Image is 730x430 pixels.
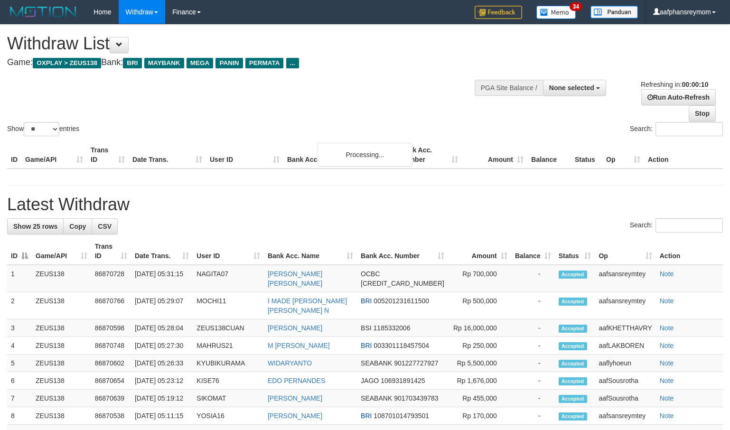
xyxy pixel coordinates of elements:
[511,372,555,390] td: -
[357,238,448,265] th: Bank Acc. Number: activate to sort column ascending
[641,81,708,88] span: Refreshing in:
[656,238,723,265] th: Action
[268,377,325,384] a: EDO PERNANDES
[571,141,602,168] th: Status
[7,372,32,390] td: 6
[91,292,131,319] td: 86870766
[660,342,674,349] a: Note
[511,319,555,337] td: -
[193,390,264,407] td: SIKOMAT
[7,5,79,19] img: MOTION_logo.png
[7,319,32,337] td: 3
[7,355,32,372] td: 5
[448,372,511,390] td: Rp 1,676,000
[448,390,511,407] td: Rp 455,000
[396,141,462,168] th: Bank Acc. Number
[264,238,357,265] th: Bank Acc. Name: activate to sort column ascending
[660,377,674,384] a: Note
[475,6,522,19] img: Feedback.jpg
[361,297,372,305] span: BRI
[374,342,429,349] span: Copy 003301118457504 to clipboard
[374,324,411,332] span: Copy 1185332006 to clipboard
[7,390,32,407] td: 7
[131,372,193,390] td: [DATE] 05:23:12
[462,141,527,168] th: Amount
[7,238,32,265] th: ID: activate to sort column descending
[630,218,723,233] label: Search:
[595,319,655,337] td: aafKHETTHAVRY
[7,265,32,292] td: 1
[131,265,193,292] td: [DATE] 05:31:15
[590,6,638,19] img: panduan.png
[32,372,91,390] td: ZEUS138
[511,407,555,425] td: -
[131,319,193,337] td: [DATE] 05:28:04
[7,337,32,355] td: 4
[381,377,425,384] span: Copy 106931891425 to clipboard
[129,141,206,168] th: Date Trans.
[559,360,587,368] span: Accepted
[559,298,587,306] span: Accepted
[361,359,392,367] span: SEABANK
[448,238,511,265] th: Amount: activate to sort column ascending
[559,271,587,279] span: Accepted
[595,355,655,372] td: aaflyhoeun
[7,34,477,53] h1: Withdraw List
[660,359,674,367] a: Note
[660,394,674,402] a: Note
[361,412,372,420] span: BRI
[394,359,438,367] span: Copy 901227727927 to clipboard
[361,377,379,384] span: JAGO
[131,390,193,407] td: [DATE] 05:19:12
[87,141,129,168] th: Trans ID
[559,377,587,385] span: Accepted
[131,238,193,265] th: Date Trans.: activate to sort column ascending
[602,141,644,168] th: Op
[559,412,587,421] span: Accepted
[268,394,322,402] a: [PERSON_NAME]
[91,390,131,407] td: 86870639
[91,372,131,390] td: 86870654
[215,58,243,68] span: PANIN
[644,141,723,168] th: Action
[193,337,264,355] td: MAHRUS21
[7,292,32,319] td: 2
[511,292,555,319] td: -
[361,270,380,278] span: OCBC
[32,265,91,292] td: ZEUS138
[131,355,193,372] td: [DATE] 05:26:33
[91,407,131,425] td: 86870538
[91,319,131,337] td: 86870598
[32,292,91,319] td: ZEUS138
[448,355,511,372] td: Rp 5,500,000
[361,324,372,332] span: BSI
[595,292,655,319] td: aafsansreymtey
[7,141,21,168] th: ID
[361,394,392,402] span: SEABANK
[536,6,576,19] img: Button%20Memo.svg
[511,265,555,292] td: -
[268,297,347,314] a: I MADE [PERSON_NAME] [PERSON_NAME] N
[21,141,87,168] th: Game/API
[448,265,511,292] td: Rp 700,000
[361,342,372,349] span: BRI
[511,238,555,265] th: Balance: activate to sort column ascending
[511,337,555,355] td: -
[559,342,587,350] span: Accepted
[682,81,708,88] strong: 00:00:10
[448,337,511,355] td: Rp 250,000
[595,372,655,390] td: aafSousrotha
[131,292,193,319] td: [DATE] 05:29:07
[448,319,511,337] td: Rp 16,000,000
[543,80,606,96] button: None selected
[630,122,723,136] label: Search:
[7,195,723,214] h1: Latest Withdraw
[98,223,112,230] span: CSV
[374,297,429,305] span: Copy 005201231611500 to clipboard
[374,412,429,420] span: Copy 108701014793501 to clipboard
[268,342,330,349] a: M [PERSON_NAME]
[559,395,587,403] span: Accepted
[13,223,57,230] span: Show 25 rows
[7,218,64,234] a: Show 25 rows
[511,355,555,372] td: -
